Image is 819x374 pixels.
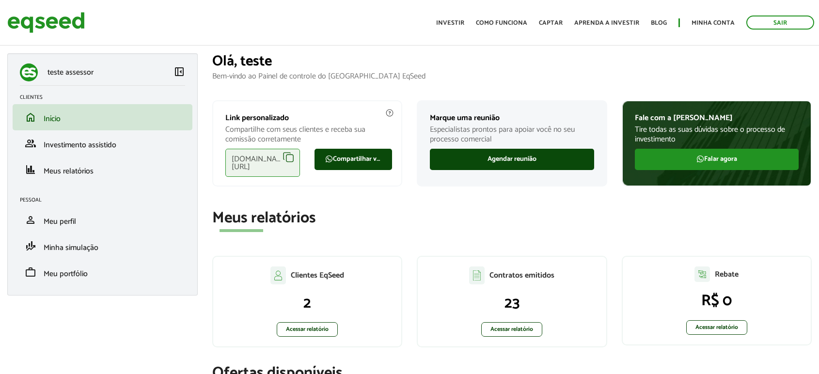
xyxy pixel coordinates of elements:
[44,267,88,280] span: Meu portfólio
[44,241,98,254] span: Minha simulação
[692,20,735,26] a: Minha conta
[291,271,344,280] p: Clientes EqSeed
[385,109,394,117] img: agent-meulink-info2.svg
[212,72,812,81] p: Bem-vindo ao Painel de controle do [GEOGRAPHIC_DATA] EqSeed
[20,94,192,100] h2: Clientes
[44,215,76,228] span: Meu perfil
[270,266,286,284] img: agent-clientes.svg
[635,125,799,143] p: Tire todas as suas dúvidas sobre o processo de investimento
[7,10,85,35] img: EqSeed
[325,155,333,163] img: FaWhatsapp.svg
[20,111,185,123] a: homeInício
[173,66,185,79] a: Colapsar menu
[539,20,563,26] a: Captar
[13,259,192,285] li: Meu portfólio
[436,20,464,26] a: Investir
[746,16,814,30] a: Sair
[315,149,392,170] a: Compartilhar via WhatsApp
[44,112,61,125] span: Início
[635,113,799,123] p: Fale com a [PERSON_NAME]
[13,130,192,156] li: Investimento assistido
[20,197,192,203] h2: Pessoal
[574,20,639,26] a: Aprenda a investir
[481,322,542,337] a: Acessar relatório
[476,20,527,26] a: Como funciona
[427,294,597,312] p: 23
[696,155,704,163] img: FaWhatsapp.svg
[44,165,94,178] span: Meus relatórios
[694,266,710,282] img: agent-relatorio.svg
[715,270,739,279] p: Rebate
[20,240,185,252] a: finance_modeMinha simulação
[13,156,192,183] li: Meus relatórios
[25,266,36,278] span: work
[225,125,390,143] p: Compartilhe com seus clientes e receba sua comissão corretamente
[430,149,594,170] a: Agendar reunião
[277,322,338,337] a: Acessar relatório
[173,66,185,78] span: left_panel_close
[686,320,747,335] a: Acessar relatório
[635,149,799,170] a: Falar agora
[212,53,812,69] h1: Olá, teste
[25,164,36,175] span: finance
[25,138,36,149] span: group
[225,113,390,123] p: Link personalizado
[13,207,192,233] li: Meu perfil
[430,125,594,143] p: Especialistas prontos para apoiar você no seu processo comercial
[20,266,185,278] a: workMeu portfólio
[632,292,802,310] p: R$ 0
[489,271,554,280] p: Contratos emitidos
[44,139,116,152] span: Investimento assistido
[651,20,667,26] a: Blog
[13,104,192,130] li: Início
[225,149,300,177] div: [DOMAIN_NAME][URL]
[25,214,36,226] span: person
[469,266,485,284] img: agent-contratos.svg
[47,68,94,77] p: teste assessor
[223,294,392,312] p: 2
[20,164,185,175] a: financeMeus relatórios
[25,111,36,123] span: home
[20,214,185,226] a: personMeu perfil
[25,240,36,252] span: finance_mode
[20,138,185,149] a: groupInvestimento assistido
[212,210,812,227] h2: Meus relatórios
[13,233,192,259] li: Minha simulação
[430,113,594,123] p: Marque uma reunião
